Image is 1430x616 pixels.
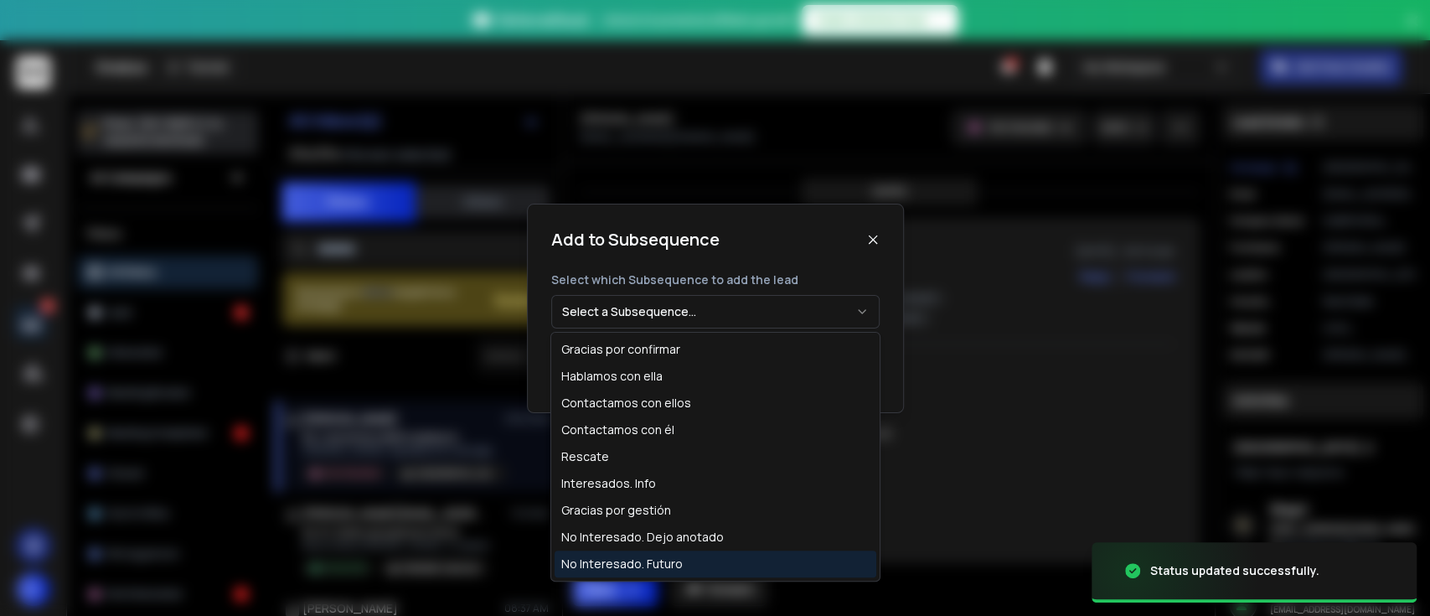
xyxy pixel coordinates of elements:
div: No Interesado. Futuro [561,556,683,572]
div: Interesados. Info [561,475,656,492]
div: Contactamos con él [561,422,674,438]
button: Select a Subsequence... [551,295,880,329]
div: Gracias por gestión [561,502,671,519]
div: Rescate [561,448,609,465]
h1: Add to Subsequence [551,228,720,251]
div: No Interesado. Dejo anotado [561,529,724,546]
div: Contactamos con ellos [561,395,691,412]
p: Select which Subsequence to add the lead [551,272,880,288]
div: Gracias por confirmar [561,341,680,358]
div: Hablamos con ella [561,368,663,385]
